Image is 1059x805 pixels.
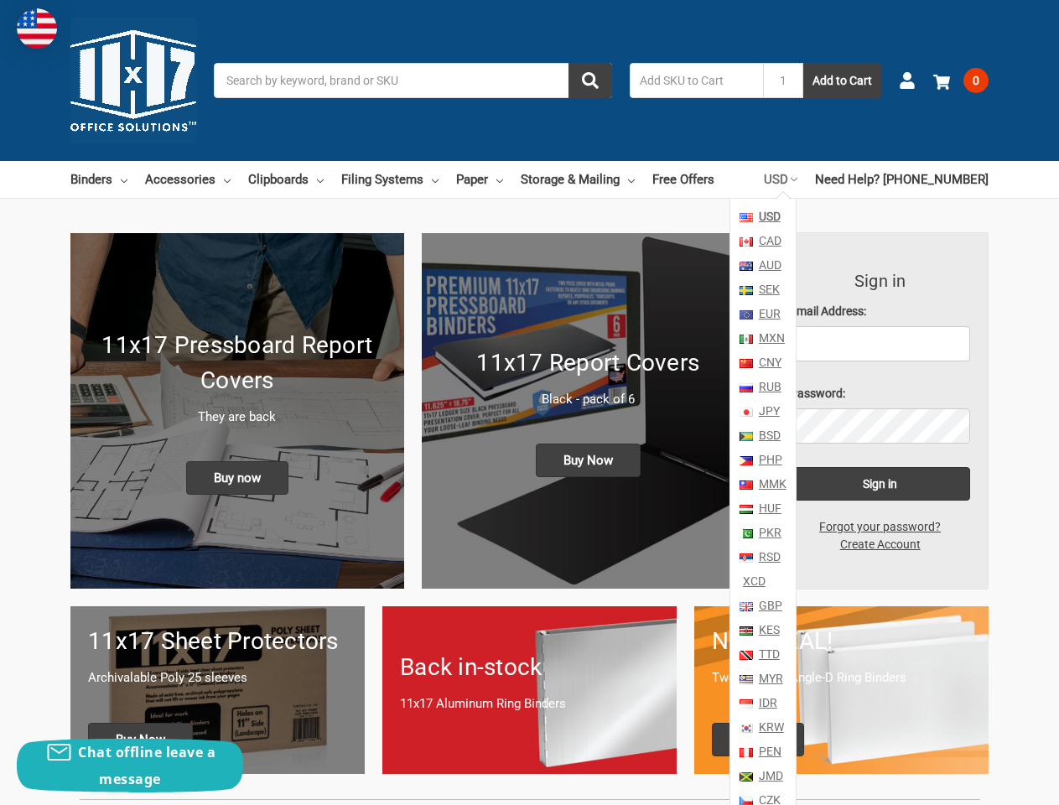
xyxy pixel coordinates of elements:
label: Password: [790,385,970,402]
a: USD [764,161,797,198]
img: New 11x17 Pressboard Binders [70,233,404,589]
a: New 11x17 Pressboard Binders 11x17 Pressboard Report Covers They are back Buy now [70,233,404,589]
input: Sign in [790,467,970,501]
a: AUD [755,253,781,278]
a: CAD [755,229,781,253]
a: KES [755,618,780,642]
a: Filing Systems [341,161,439,198]
a: PHP [755,448,782,472]
button: Add to Cart [803,63,881,98]
a: 11x17 Report Covers 11x17 Report Covers Black - pack of 6 Buy Now [422,233,755,589]
span: Buy Now [536,444,641,477]
p: 11x17 Aluminum Ring Binders [400,694,659,714]
h1: NEW DEAL! [712,624,971,659]
p: Archivalable Poly 25 sleeves [88,668,347,688]
a: Free Offers [652,161,714,198]
h1: Back in-stock [400,650,659,685]
a: MXN [755,326,785,351]
strong: USD [759,210,781,223]
a: EUR [755,302,781,326]
p: Black - pack of 6 [439,390,738,409]
p: Two 11x17 1" Angle-D Ring Binders [712,668,971,688]
a: Back in-stock 11x17 Aluminum Ring Binders [382,606,677,773]
h1: 11x17 Pressboard Report Covers [88,328,387,398]
a: RSD [755,545,781,569]
a: Binders [70,161,127,198]
h1: 11x17 Sheet Protectors [88,624,347,659]
img: 11x17 Report Covers [422,233,755,589]
a: 0 [933,59,989,102]
span: Chat offline leave a message [78,743,215,788]
a: USD [755,199,781,229]
a: MYR [755,667,783,691]
span: Buy Now [88,723,193,756]
a: Paper [456,161,503,198]
p: They are back [88,408,387,427]
a: Accessories [145,161,231,198]
a: Storage & Mailing [521,161,635,198]
a: Clipboards [248,161,324,198]
a: 11x17 sheet protectors 11x17 Sheet Protectors Archivalable Poly 25 sleeves Buy Now [70,606,365,773]
a: MMK [755,472,786,496]
a: Forgot your password? [810,518,950,536]
a: Create Account [831,536,930,553]
input: Search by keyword, brand or SKU [214,63,612,98]
a: 11x17 Binder 2-pack only $20.00 NEW DEAL! Two 11x17 1" Angle-D Ring Binders $20.00 [694,606,989,773]
img: 11x17.com [70,18,196,143]
label: Email Address: [790,303,970,320]
img: duty and tax information for United States [17,8,57,49]
a: XCD [740,569,766,594]
h1: 11x17 Report Covers [439,345,738,381]
input: Add SKU to Cart [630,63,763,98]
a: JPY [755,399,780,423]
button: Chat offline leave a message [17,739,243,792]
a: TTD [755,642,780,667]
a: HUF [755,496,781,521]
span: 0 [963,68,989,93]
a: CNY [755,351,781,375]
a: SEK [755,278,780,302]
a: Need Help? [PHONE_NUMBER] [815,161,989,198]
a: BSD [755,423,781,448]
a: GBP [755,594,782,618]
span: Buy now [186,461,288,495]
h3: Sign in [790,268,970,293]
a: RUB [755,375,781,399]
a: PKR [755,521,781,545]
